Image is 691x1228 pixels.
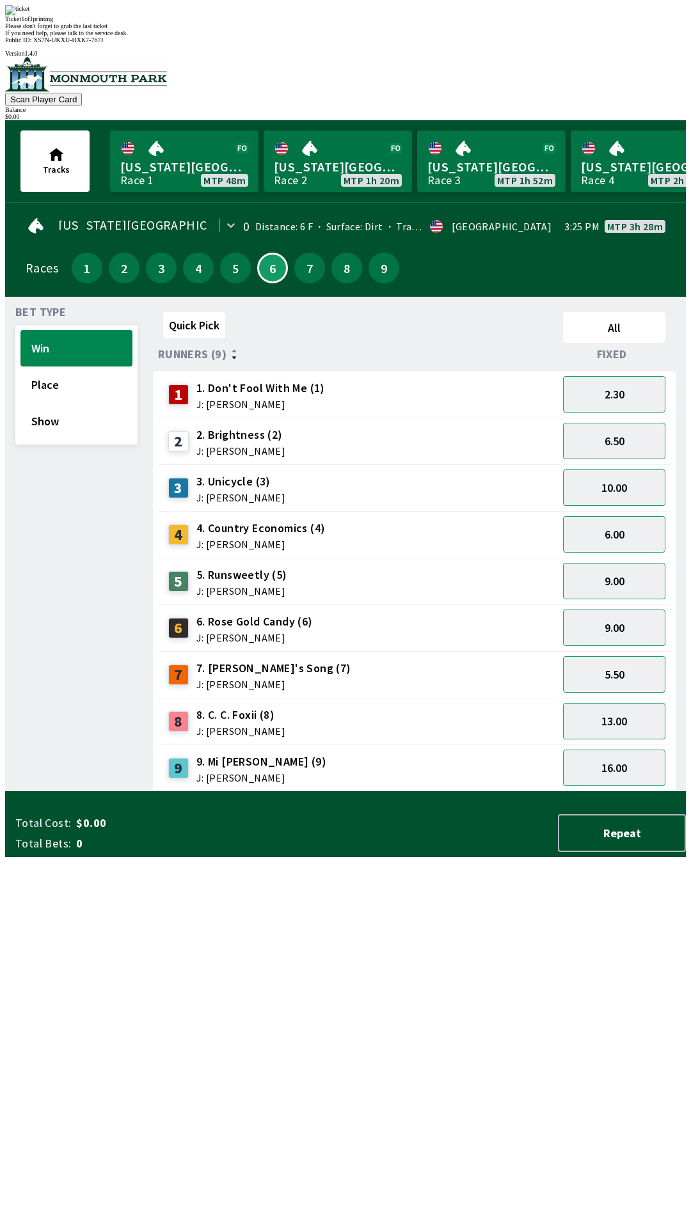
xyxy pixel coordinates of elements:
div: 3 [168,478,189,498]
button: 16.00 [563,750,665,786]
button: 13.00 [563,703,665,739]
span: 10.00 [601,480,627,495]
span: J: [PERSON_NAME] [196,679,351,689]
button: 6.00 [563,516,665,553]
span: 4. Country Economics (4) [196,520,326,537]
button: All [563,312,665,343]
button: 10.00 [563,469,665,506]
div: 4 [168,524,189,545]
div: 7 [168,665,189,685]
span: 6.50 [605,434,624,448]
button: 9 [369,253,399,283]
button: Win [20,330,132,366]
span: 4 [186,264,210,272]
span: J: [PERSON_NAME] [196,726,285,736]
button: 5.50 [563,656,665,693]
span: $0.00 [76,815,278,831]
button: Show [20,403,132,439]
span: Place [31,377,122,392]
span: All [569,320,660,335]
div: Version 1.4.0 [5,50,686,57]
span: 1. Don't Fool With Me (1) [196,380,325,397]
span: 9 [372,264,396,272]
span: MTP 1h 20m [344,175,399,185]
div: 1 [168,384,189,405]
span: Runners (9) [158,349,226,359]
div: 6 [168,618,189,638]
span: Total Cost: [15,815,71,831]
span: 6. Rose Gold Candy (6) [196,613,313,630]
button: 7 [294,253,325,283]
span: 7 [298,264,322,272]
button: 2.30 [563,376,665,413]
button: Place [20,366,132,403]
div: Public ID: [5,36,686,43]
span: 8 [335,264,359,272]
div: Fixed [558,348,671,361]
div: Races [26,263,58,273]
span: Distance: 6 F [255,220,313,233]
span: [US_STATE][GEOGRAPHIC_DATA] [427,159,555,175]
a: [US_STATE][GEOGRAPHIC_DATA]Race 3MTP 1h 52m [417,130,566,192]
span: 9. Mi [PERSON_NAME] (9) [196,753,326,770]
div: Race 1 [120,175,154,185]
span: Quick Pick [169,318,219,333]
button: Repeat [558,814,686,852]
button: 6.50 [563,423,665,459]
span: Repeat [569,826,674,840]
span: Track Condition: Fast [383,220,494,233]
span: Show [31,414,122,429]
span: J: [PERSON_NAME] [196,446,285,456]
span: 2. Brightness (2) [196,427,285,443]
span: 16.00 [601,760,627,775]
div: Balance [5,106,686,113]
div: Race 4 [581,175,614,185]
span: 2 [112,264,136,272]
button: Tracks [20,130,90,192]
span: Total Bets: [15,836,71,851]
span: MTP 3h 28m [607,221,663,232]
span: 8. C. C. Foxii (8) [196,707,285,723]
span: 0 [76,836,278,851]
span: [US_STATE][GEOGRAPHIC_DATA] [274,159,402,175]
span: 7. [PERSON_NAME]'s Song (7) [196,660,351,677]
span: 3 [149,264,173,272]
span: If you need help, please talk to the service desk. [5,29,128,36]
span: 6.00 [605,527,624,542]
span: J: [PERSON_NAME] [196,773,326,783]
span: J: [PERSON_NAME] [196,399,325,409]
span: J: [PERSON_NAME] [196,539,326,549]
span: 3:25 PM [564,221,600,232]
span: 1 [75,264,99,272]
button: 9.00 [563,563,665,599]
span: J: [PERSON_NAME] [196,492,285,503]
button: 5 [220,253,251,283]
div: 0 [243,221,250,232]
button: 6 [257,253,288,283]
span: 9.00 [605,620,624,635]
span: 6 [262,265,283,271]
a: [US_STATE][GEOGRAPHIC_DATA]Race 2MTP 1h 20m [264,130,412,192]
div: Ticket 1 of 1 printing [5,15,686,22]
span: Tracks [43,164,70,175]
img: venue logo [5,57,167,91]
span: MTP 1h 52m [497,175,553,185]
button: Quick Pick [163,312,225,338]
button: 3 [146,253,177,283]
span: [US_STATE][GEOGRAPHIC_DATA] [120,159,248,175]
span: [US_STATE][GEOGRAPHIC_DATA] [58,220,250,230]
button: 8 [331,253,362,283]
button: 4 [183,253,214,283]
span: 3. Unicycle (3) [196,473,285,490]
span: J: [PERSON_NAME] [196,586,287,596]
div: Runners (9) [158,348,558,361]
span: 5 [223,264,248,272]
div: [GEOGRAPHIC_DATA] [452,221,552,232]
span: XS7N-UKXU-HXK7-767J [33,36,103,43]
span: 9.00 [605,574,624,588]
span: 2.30 [605,387,624,402]
div: $ 0.00 [5,113,686,120]
span: Surface: Dirt [313,220,383,233]
span: MTP 48m [203,175,246,185]
span: 5. Runsweetly (5) [196,567,287,583]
